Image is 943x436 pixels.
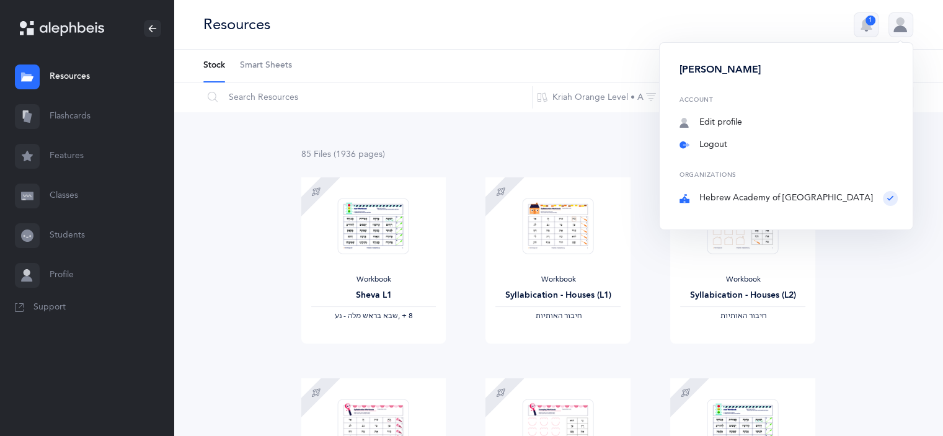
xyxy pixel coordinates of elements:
[311,275,436,285] div: Workbook
[680,289,805,302] div: Syllabication - Houses (L2)
[203,14,270,35] div: Resources
[379,149,383,159] span: s
[301,149,331,159] span: 85 File
[327,149,331,159] span: s
[854,12,879,37] button: 1
[680,117,898,129] a: Edit profile
[338,198,409,254] img: Sheva-Workbook-Orange-A-L1_EN_thumbnail_1757036998.png
[680,63,898,76] div: [PERSON_NAME]
[680,275,805,285] div: Workbook
[680,139,898,151] a: Logout
[495,289,621,302] div: Syllabication - Houses (L1)
[495,275,621,285] div: Workbook
[680,96,898,105] div: Account
[720,311,766,320] span: ‫חיבור האותיות‬
[311,311,436,321] div: ‪, + 8‬
[866,16,875,25] div: 1
[334,149,385,159] span: (1936 page )
[535,311,581,320] span: ‫חיבור האותיות‬
[240,60,292,72] span: Smart Sheets
[523,198,594,254] img: Syllabication-Workbook-Level-1-EN_Orange_Houses_thumbnail_1741114714.png
[334,311,397,320] span: ‫שבא בראש מלה - נע‬
[311,289,436,302] div: Sheva L1
[532,82,666,112] button: Kriah Orange Level • A
[203,82,533,112] input: Search Resources
[33,301,66,314] span: Support
[680,171,898,180] div: Organizations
